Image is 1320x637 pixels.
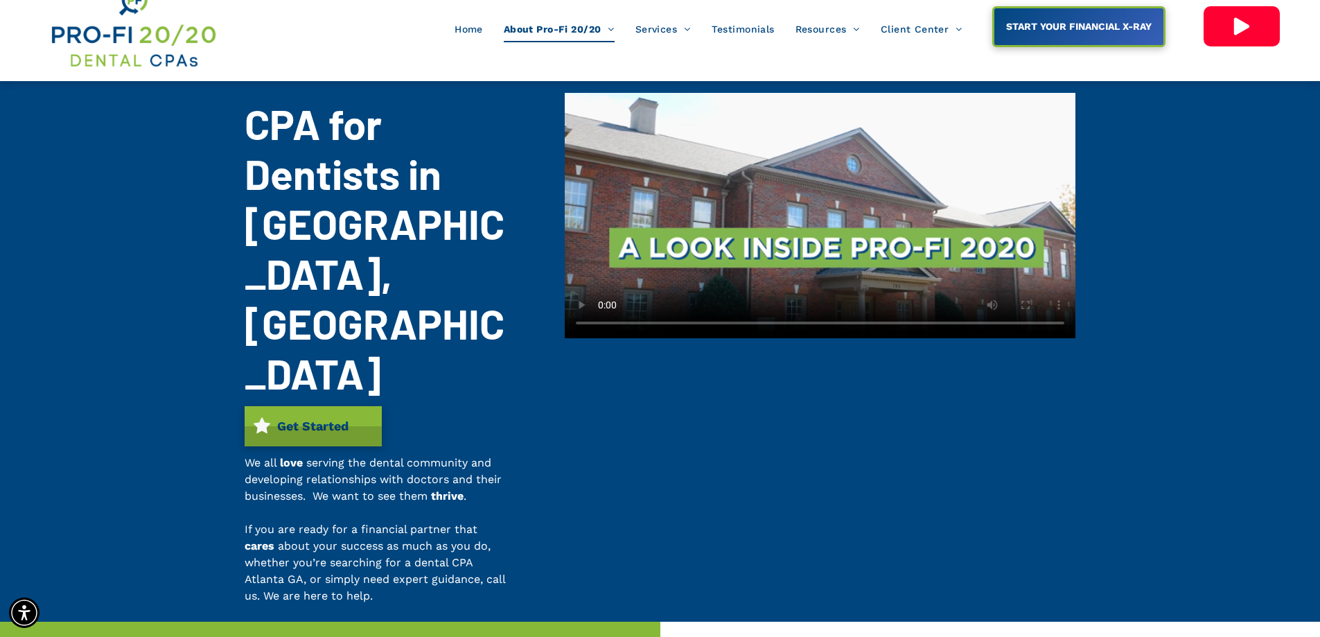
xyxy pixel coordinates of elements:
span: thrive [431,489,464,503]
a: Services [625,16,701,42]
span: serving the dental community and developing relationships with doctors and their businesses. We w... [245,456,502,503]
span: cares [245,539,274,552]
span: love [280,456,303,469]
a: START YOUR FINANCIAL X-RAY [992,6,1165,47]
a: Client Center [870,16,973,42]
a: Home [444,16,493,42]
a: Testimonials [701,16,785,42]
span: If you are ready for a financial partner that [245,523,477,536]
div: Accessibility Menu [9,597,39,628]
span: We all [245,456,276,469]
span: about your success as much as you do, whether you’re searching for a dental CPA Atlanta GA, or si... [245,539,505,602]
span: - [245,506,250,519]
span: Get Started [272,412,353,440]
span: CPA for Dentists in [GEOGRAPHIC_DATA], [GEOGRAPHIC_DATA] [245,98,504,398]
a: Get Started [245,406,382,446]
span: . [464,489,466,503]
a: Resources [785,16,870,42]
a: About Pro-Fi 20/20 [493,16,625,42]
span: START YOUR FINANCIAL X-RAY [1001,14,1156,39]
